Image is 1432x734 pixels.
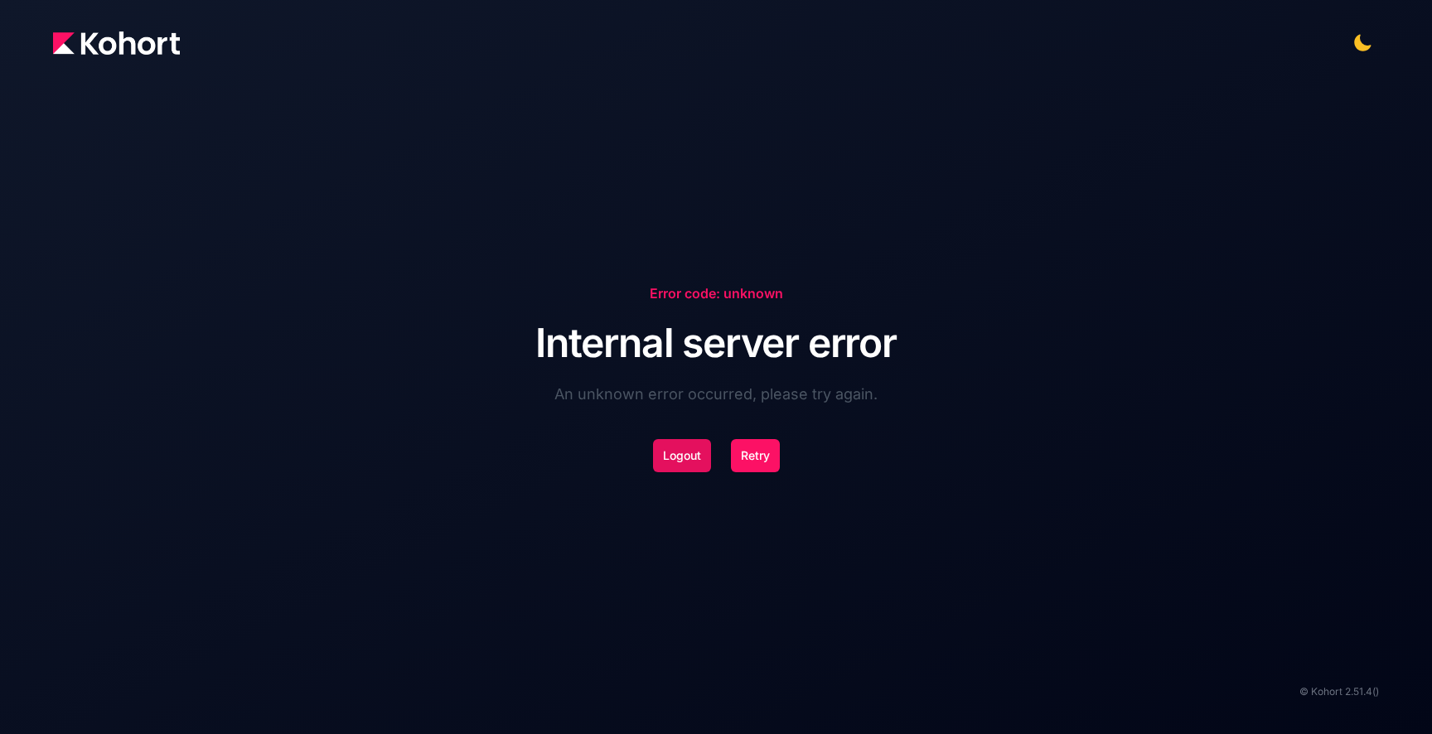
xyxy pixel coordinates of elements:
p: An unknown error occurred, please try again. [535,383,897,406]
button: Retry [731,439,780,472]
p: Error code: unknown [535,283,897,303]
span: © Kohort 2.51.4 [1299,684,1372,699]
img: Kohort logo [53,31,180,55]
span: () [1372,684,1379,699]
h1: Internal server error [535,323,897,363]
button: Logout [653,439,711,472]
